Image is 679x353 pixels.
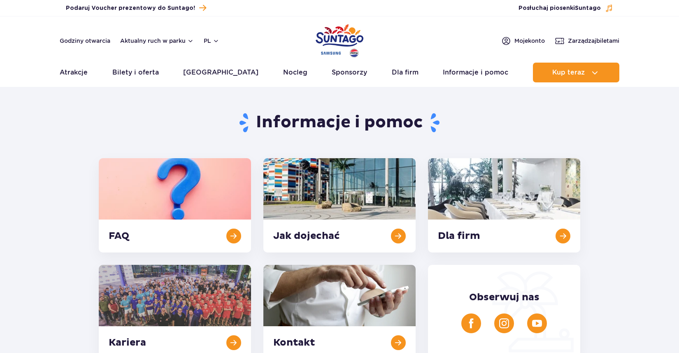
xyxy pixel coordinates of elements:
[283,63,307,82] a: Nocleg
[60,63,88,82] a: Atrakcje
[99,112,581,133] h1: Informacje i pomoc
[469,291,539,304] span: Obserwuj nas
[514,37,545,45] span: Moje konto
[316,21,363,58] a: Park of Poland
[120,37,194,44] button: Aktualny ruch w parku
[66,4,195,12] span: Podaruj Voucher prezentowy do Suntago!
[66,2,206,14] a: Podaruj Voucher prezentowy do Suntago!
[533,63,619,82] button: Kup teraz
[555,36,619,46] a: Zarządzajbiletami
[575,5,601,11] span: Suntago
[466,318,476,328] img: Facebook
[183,63,258,82] a: [GEOGRAPHIC_DATA]
[532,318,542,328] img: YouTube
[392,63,419,82] a: Dla firm
[568,37,619,45] span: Zarządzaj biletami
[552,69,585,76] span: Kup teraz
[501,36,545,46] a: Mojekonto
[332,63,367,82] a: Sponsorzy
[204,37,219,45] button: pl
[499,318,509,328] img: Instagram
[519,4,613,12] button: Posłuchaj piosenkiSuntago
[112,63,159,82] a: Bilety i oferta
[443,63,508,82] a: Informacje i pomoc
[519,4,601,12] span: Posłuchaj piosenki
[60,37,110,45] a: Godziny otwarcia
